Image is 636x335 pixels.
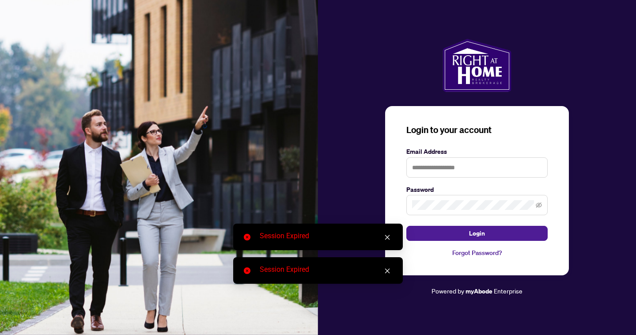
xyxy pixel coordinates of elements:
[466,286,492,296] a: myAbode
[260,231,392,241] div: Session Expired
[260,264,392,275] div: Session Expired
[382,232,392,242] a: Close
[469,226,485,240] span: Login
[406,226,548,241] button: Login
[406,124,548,136] h3: Login to your account
[406,185,548,194] label: Password
[244,267,250,274] span: close-circle
[406,248,548,258] a: Forgot Password?
[494,287,522,295] span: Enterprise
[244,234,250,240] span: close-circle
[443,39,511,92] img: ma-logo
[384,234,390,240] span: close
[382,266,392,276] a: Close
[536,202,542,208] span: eye-invisible
[406,147,548,156] label: Email Address
[384,268,390,274] span: close
[432,287,464,295] span: Powered by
